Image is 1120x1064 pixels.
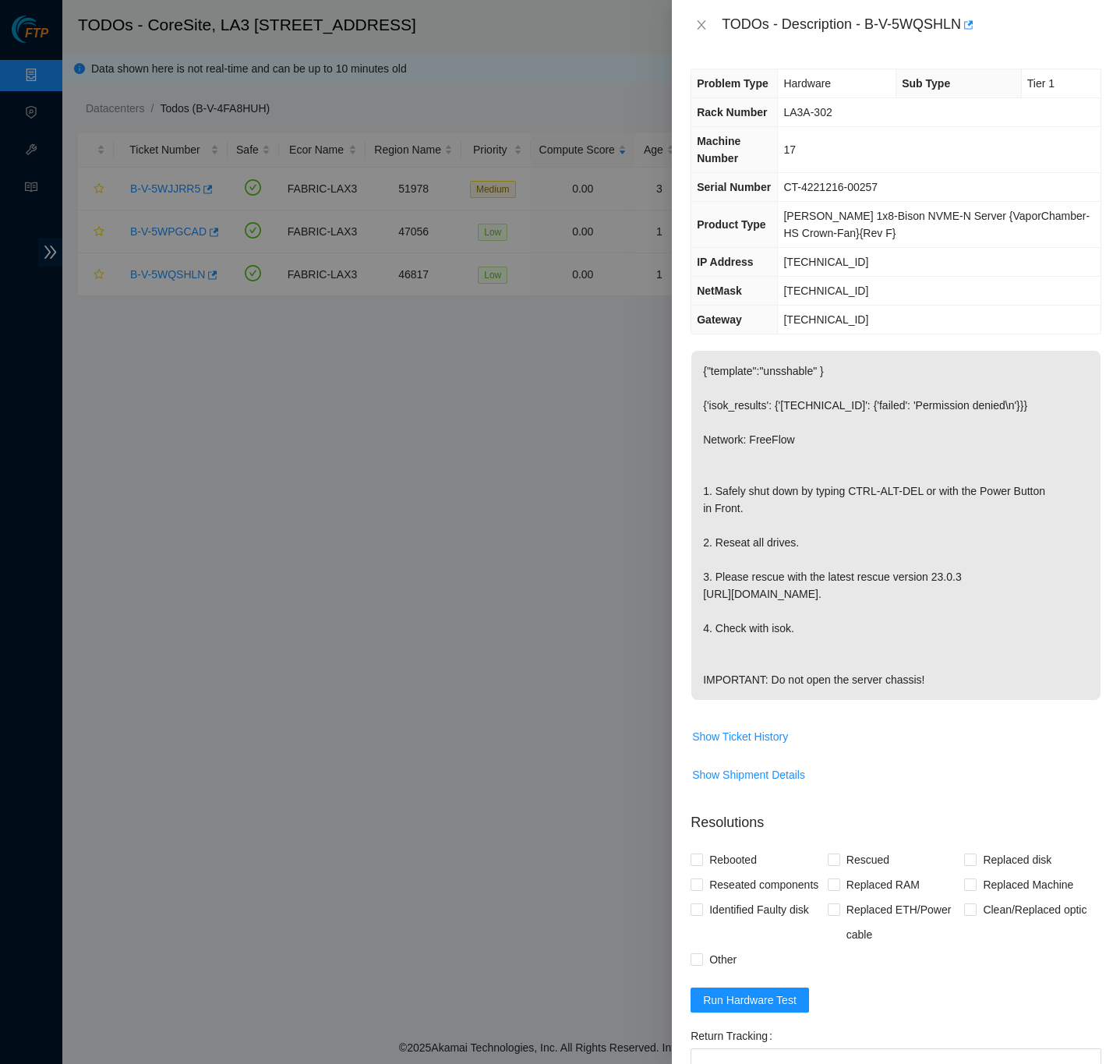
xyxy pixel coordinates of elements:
[840,897,965,947] span: Replaced ETH/Power cable
[691,351,1101,700] p: {"template":"unsshable" } {'isok_results': {'[TECHNICAL_ID]': {'failed': 'Permission denied\n'}}}...
[783,210,1090,239] span: [PERSON_NAME] 1x8-Bison NVME-N Server {VaporChamber-HS Crown-Fan}{Rev F}
[691,800,1101,833] p: Resolutions
[697,256,753,268] span: IP Address
[695,19,708,31] span: close
[692,728,788,745] span: Show Ticket History
[1027,77,1055,90] span: Tier 1
[783,256,868,268] span: [TECHNICAL_ID]
[691,762,806,787] button: Show Shipment Details
[722,12,1101,37] div: TODOs - Description - B-V-5WQSHLN
[783,106,832,118] span: LA3A-302
[902,77,950,90] span: Sub Type
[697,218,765,231] span: Product Type
[691,1023,779,1048] label: Return Tracking
[977,897,1093,922] span: Clean/Replaced optic
[691,988,809,1013] button: Run Hardware Test
[840,847,896,872] span: Rescued
[783,285,868,297] span: [TECHNICAL_ID]
[703,897,815,922] span: Identified Faulty disk
[840,872,926,897] span: Replaced RAM
[703,847,763,872] span: Rebooted
[697,181,771,193] span: Serial Number
[697,313,742,326] span: Gateway
[692,766,805,783] span: Show Shipment Details
[703,947,743,972] span: Other
[703,872,825,897] span: Reseated components
[697,106,767,118] span: Rack Number
[783,181,878,193] span: CT-4221216-00257
[977,872,1079,897] span: Replaced Machine
[977,847,1058,872] span: Replaced disk
[697,285,742,297] span: NetMask
[691,18,712,33] button: Close
[783,313,868,326] span: [TECHNICAL_ID]
[703,992,797,1009] span: Run Hardware Test
[783,77,831,90] span: Hardware
[697,77,768,90] span: Problem Type
[783,143,796,156] span: 17
[697,135,740,164] span: Machine Number
[691,724,789,749] button: Show Ticket History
